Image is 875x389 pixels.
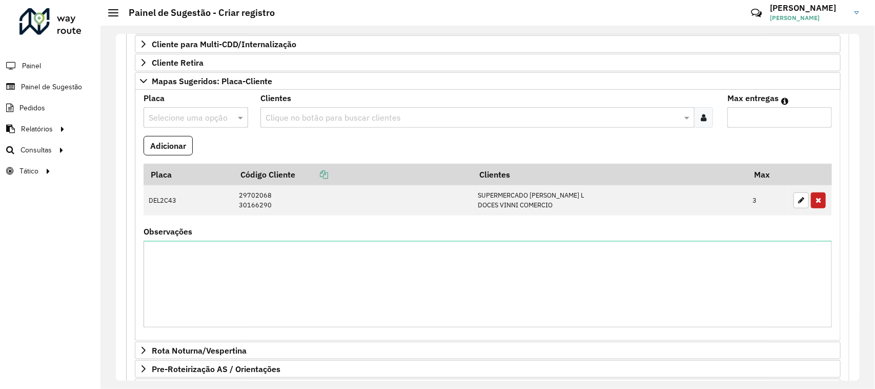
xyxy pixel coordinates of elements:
[135,360,841,378] a: Pre-Roteirização AS / Orientações
[152,59,204,67] span: Cliente Retira
[118,7,275,18] h2: Painel de Sugestão - Criar registro
[144,185,233,216] td: DEL2C43
[22,61,41,71] span: Painel
[233,164,472,185] th: Código Cliente
[233,185,472,216] td: 29702068 30166290
[135,35,841,53] a: Cliente para Multi-CDD/Internalização
[770,3,847,13] h3: [PERSON_NAME]
[747,185,788,216] td: 3
[295,169,328,180] a: Copiar
[260,92,291,104] label: Clientes
[781,97,788,105] em: Máximo de clientes que serão colocados na mesma rota com os clientes informados
[144,164,233,185] th: Placa
[21,145,52,155] span: Consultas
[19,166,38,177] span: Tático
[135,72,841,90] a: Mapas Sugeridos: Placa-Cliente
[135,342,841,359] a: Rota Noturna/Vespertina
[19,103,45,113] span: Pedidos
[135,90,841,341] div: Mapas Sugeridos: Placa-Cliente
[473,164,747,185] th: Clientes
[144,136,193,155] button: Adicionar
[152,365,280,373] span: Pre-Roteirização AS / Orientações
[152,77,272,85] span: Mapas Sugeridos: Placa-Cliente
[745,2,767,24] a: Contato Rápido
[473,185,747,216] td: SUPERMERCADO [PERSON_NAME] L DOCES VINNI COMERCIO
[770,13,847,23] span: [PERSON_NAME]
[21,124,53,134] span: Relatórios
[747,164,788,185] th: Max
[21,82,82,92] span: Painel de Sugestão
[144,92,165,104] label: Placa
[152,40,296,48] span: Cliente para Multi-CDD/Internalização
[727,92,779,104] label: Max entregas
[144,225,192,238] label: Observações
[135,54,841,71] a: Cliente Retira
[152,346,247,355] span: Rota Noturna/Vespertina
